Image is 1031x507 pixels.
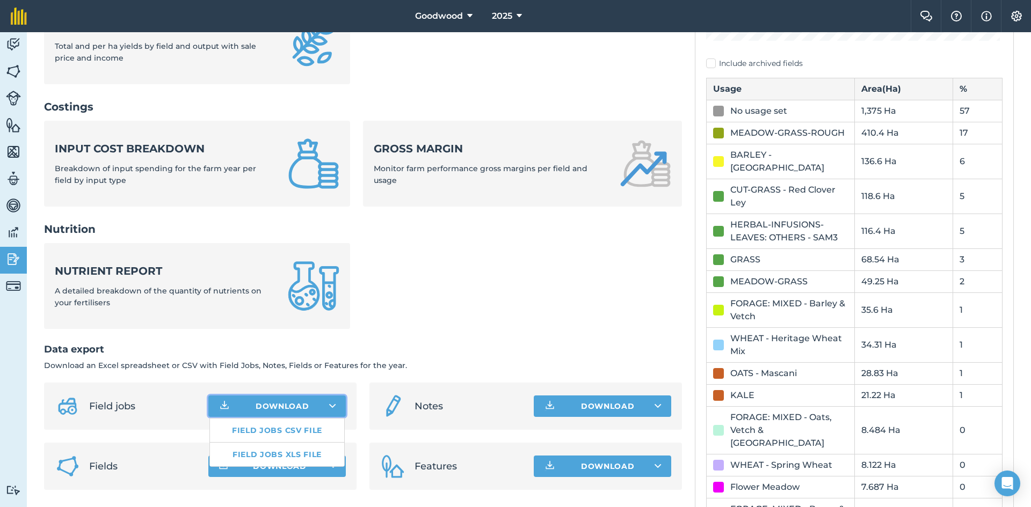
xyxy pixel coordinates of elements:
span: Notes [415,399,525,414]
td: 7.687 Ha [854,476,953,498]
button: Download Field jobs CSV fileField jobs XLS file [208,395,346,417]
div: FORAGE: MIXED - Oats, Vetch & [GEOGRAPHIC_DATA] [730,411,848,450]
img: svg+xml;base64,PD94bWwgdmVyc2lvbj0iMS4wIiBlbmNvZGluZz0idXRmLTgiPz4KPCEtLSBHZW5lcmF0b3I6IEFkb2JlIE... [6,251,21,267]
span: 2025 [492,10,512,23]
a: Input cost breakdownBreakdown of input spending for the farm year per field by input type [44,121,350,207]
img: Fields icon [55,453,81,479]
span: Features [415,459,525,474]
button: Download [534,455,671,477]
div: No usage set [730,105,787,117]
td: 3 [953,248,1003,270]
span: A detailed breakdown of the quantity of nutrients on your fertilisers [55,286,262,307]
div: WHEAT - Spring Wheat [730,459,832,472]
img: Yield report [288,16,339,67]
div: WHEAT - Heritage Wheat Mix [730,332,848,358]
img: svg+xml;base64,PHN2ZyB4bWxucz0iaHR0cDovL3d3dy53My5vcmcvMjAwMC9zdmciIHdpZHRoPSIxNyIgaGVpZ2h0PSIxNy... [981,10,992,23]
img: svg+xml;base64,PD94bWwgdmVyc2lvbj0iMS4wIiBlbmNvZGluZz0idXRmLTgiPz4KPCEtLSBHZW5lcmF0b3I6IEFkb2JlIE... [6,36,21,53]
img: Features icon [380,453,406,479]
td: 8.484 Ha [854,406,953,454]
h2: Costings [44,99,682,114]
div: Flower Meadow [730,481,800,494]
td: 1 [953,362,1003,384]
img: Download icon [218,400,231,413]
td: 5 [953,214,1003,248]
td: 5 [953,179,1003,214]
img: svg+xml;base64,PD94bWwgdmVyc2lvbj0iMS4wIiBlbmNvZGluZz0idXRmLTgiPz4KPCEtLSBHZW5lcmF0b3I6IEFkb2JlIE... [6,91,21,106]
img: Input cost breakdown [288,138,339,189]
td: 116.4 Ha [854,214,953,248]
img: svg+xml;base64,PD94bWwgdmVyc2lvbj0iMS4wIiBlbmNvZGluZz0idXRmLTgiPz4KPCEtLSBHZW5lcmF0b3I6IEFkb2JlIE... [6,278,21,293]
strong: Gross margin [374,141,607,156]
td: 35.6 Ha [854,292,953,327]
div: FORAGE: MIXED - Barley & Vetch [730,297,848,323]
img: Download icon [543,460,556,473]
td: 17 [953,122,1003,144]
td: 8.122 Ha [854,454,953,476]
img: svg+xml;base64,PHN2ZyB4bWxucz0iaHR0cDovL3d3dy53My5vcmcvMjAwMC9zdmciIHdpZHRoPSI1NiIgaGVpZ2h0PSI2MC... [6,144,21,160]
a: Nutrient reportA detailed breakdown of the quantity of nutrients on your fertilisers [44,243,350,329]
img: svg+xml;base64,PD94bWwgdmVyc2lvbj0iMS4wIiBlbmNvZGluZz0idXRmLTgiPz4KPCEtLSBHZW5lcmF0b3I6IEFkb2JlIE... [6,171,21,187]
img: Two speech bubbles overlapping with the left bubble in the forefront [920,11,933,21]
img: fieldmargin Logo [11,8,27,25]
td: 1 [953,384,1003,406]
td: 0 [953,406,1003,454]
td: 410.4 Ha [854,122,953,144]
div: MEADOW-GRASS [730,275,808,288]
th: % [953,78,1003,100]
th: Usage [707,78,855,100]
td: 49.25 Ha [854,270,953,292]
a: Field jobs CSV file [210,418,344,442]
img: svg+xml;base64,PD94bWwgdmVyc2lvbj0iMS4wIiBlbmNvZGluZz0idXRmLTgiPz4KPCEtLSBHZW5lcmF0b3I6IEFkb2JlIE... [380,393,406,419]
div: OATS - Mascani [730,367,797,380]
td: 28.83 Ha [854,362,953,384]
td: 2 [953,270,1003,292]
button: Download [534,395,671,417]
td: 68.54 Ha [854,248,953,270]
td: 34.31 Ha [854,327,953,362]
span: Breakdown of input spending for the farm year per field by input type [55,164,256,185]
a: Gross marginMonitor farm performance gross margins per field and usage [363,121,682,207]
div: MEADOW-GRASS-ROUGH [730,127,845,139]
img: svg+xml;base64,PHN2ZyB4bWxucz0iaHR0cDovL3d3dy53My5vcmcvMjAwMC9zdmciIHdpZHRoPSI1NiIgaGVpZ2h0PSI2MC... [6,117,21,133]
td: 57 [953,100,1003,122]
div: GRASS [730,253,760,266]
strong: Nutrient report [55,263,275,278]
span: Fields [89,459,200,474]
td: 6 [953,144,1003,179]
td: 0 [953,476,1003,498]
label: Include archived fields [706,58,1003,69]
p: Download an Excel spreadsheet or CSV with Field Jobs, Notes, Fields or Features for the year. [44,359,682,371]
img: svg+xml;base64,PHN2ZyB4bWxucz0iaHR0cDovL3d3dy53My5vcmcvMjAwMC9zdmciIHdpZHRoPSI1NiIgaGVpZ2h0PSI2MC... [6,63,21,79]
td: 1,375 Ha [854,100,953,122]
h2: Data export [44,342,682,357]
img: svg+xml;base64,PD94bWwgdmVyc2lvbj0iMS4wIiBlbmNvZGluZz0idXRmLTgiPz4KPCEtLSBHZW5lcmF0b3I6IEFkb2JlIE... [6,224,21,240]
div: Open Intercom Messenger [994,471,1020,496]
div: HERBAL-INFUSIONS-LEAVES: OTHERS - SAM3 [730,218,848,244]
button: Download [208,455,346,477]
td: 0 [953,454,1003,476]
img: A cog icon [1010,11,1023,21]
div: CUT-GRASS - Red Clover Ley [730,183,848,209]
img: svg+xml;base64,PD94bWwgdmVyc2lvbj0iMS4wIiBlbmNvZGluZz0idXRmLTgiPz4KPCEtLSBHZW5lcmF0b3I6IEFkb2JlIE... [55,393,81,419]
div: KALE [730,389,754,402]
a: Field jobs XLS file [210,443,344,466]
span: Total and per ha yields by field and output with sale price and income [55,41,256,63]
img: Download icon [543,400,556,413]
td: 136.6 Ha [854,144,953,179]
td: 21.22 Ha [854,384,953,406]
span: Monitor farm performance gross margins per field and usage [374,164,587,185]
td: 1 [953,327,1003,362]
img: Gross margin [620,138,671,189]
th: Area ( Ha ) [854,78,953,100]
td: 1 [953,292,1003,327]
img: svg+xml;base64,PD94bWwgdmVyc2lvbj0iMS4wIiBlbmNvZGluZz0idXRmLTgiPz4KPCEtLSBHZW5lcmF0b3I6IEFkb2JlIE... [6,197,21,214]
span: Field jobs [89,399,200,414]
div: BARLEY - [GEOGRAPHIC_DATA] [730,149,848,174]
img: Nutrient report [288,260,339,312]
img: svg+xml;base64,PD94bWwgdmVyc2lvbj0iMS4wIiBlbmNvZGluZz0idXRmLTgiPz4KPCEtLSBHZW5lcmF0b3I6IEFkb2JlIE... [6,485,21,495]
td: 118.6 Ha [854,179,953,214]
h2: Nutrition [44,222,682,237]
strong: Input cost breakdown [55,141,275,156]
span: Goodwood [415,10,463,23]
img: A question mark icon [950,11,963,21]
